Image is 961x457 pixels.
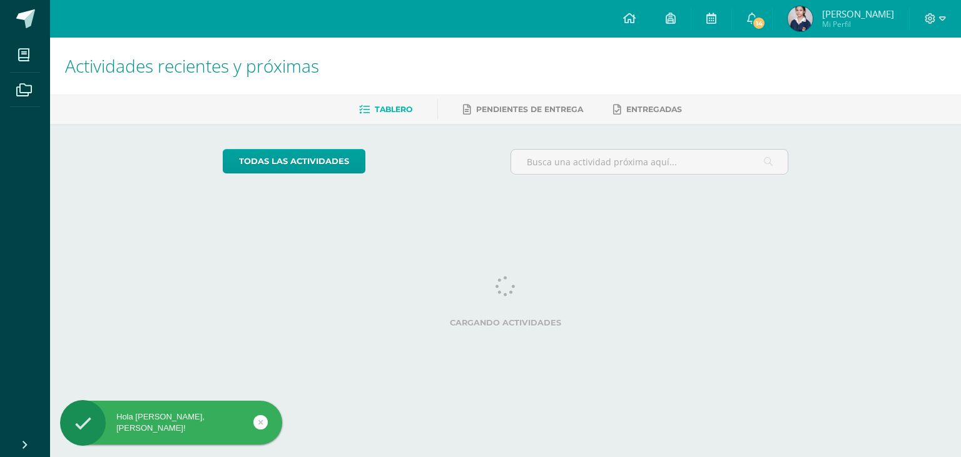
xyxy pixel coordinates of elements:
[511,150,788,174] input: Busca una actividad próxima aquí...
[223,149,365,173] a: todas las Actividades
[60,411,282,434] div: Hola [PERSON_NAME], [PERSON_NAME]!
[375,105,412,114] span: Tablero
[223,318,789,327] label: Cargando actividades
[626,105,682,114] span: Entregadas
[463,100,583,120] a: Pendientes de entrega
[822,19,894,29] span: Mi Perfil
[822,8,894,20] span: [PERSON_NAME]
[788,6,813,31] img: fb6e497ef7df3272baa0bf91db71b74a.png
[752,16,766,30] span: 14
[613,100,682,120] a: Entregadas
[65,54,319,78] span: Actividades recientes y próximas
[359,100,412,120] a: Tablero
[476,105,583,114] span: Pendientes de entrega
